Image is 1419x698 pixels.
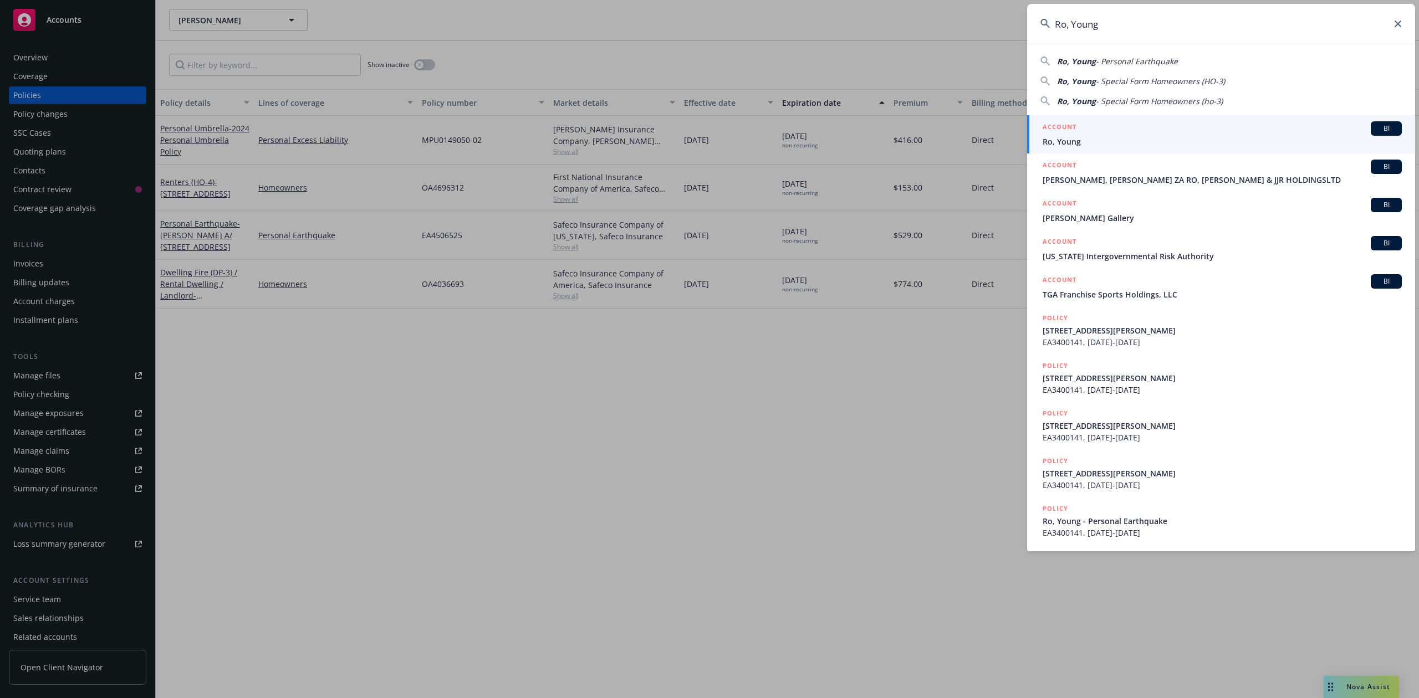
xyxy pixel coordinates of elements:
a: ACCOUNTBIRo, Young [1027,115,1415,153]
span: BI [1375,276,1397,286]
span: Ro, Young - Personal Earthquake [1043,515,1402,527]
span: TGA Franchise Sports Holdings, LLC [1043,289,1402,300]
h5: ACCOUNT [1043,121,1076,135]
a: POLICYRo, Young - Personal EarthquakeEA3400141, [DATE]-[DATE] [1027,497,1415,545]
span: - Personal Earthquake [1096,56,1178,66]
span: Ro, Young [1057,56,1096,66]
span: Ro, Young [1043,136,1402,147]
a: POLICY[STREET_ADDRESS][PERSON_NAME]EA3400141, [DATE]-[DATE] [1027,449,1415,497]
h5: POLICY [1043,312,1068,324]
span: [US_STATE] Intergovernmental Risk Authority [1043,250,1402,262]
span: EA3400141, [DATE]-[DATE] [1043,527,1402,538]
span: BI [1375,238,1397,248]
span: EA3400141, [DATE]-[DATE] [1043,336,1402,348]
a: ACCOUNTBI[US_STATE] Intergovernmental Risk Authority [1027,230,1415,268]
h5: ACCOUNT [1043,236,1076,249]
a: POLICY[STREET_ADDRESS][PERSON_NAME]EA3400141, [DATE]-[DATE] [1027,402,1415,449]
h5: POLICY [1043,503,1068,514]
span: [STREET_ADDRESS][PERSON_NAME] [1043,325,1402,336]
a: ACCOUNTBITGA Franchise Sports Holdings, LLC [1027,268,1415,306]
span: EA3400141, [DATE]-[DATE] [1043,479,1402,491]
a: POLICY[STREET_ADDRESS][PERSON_NAME]EA3400141, [DATE]-[DATE] [1027,306,1415,354]
span: Ro, Young [1057,76,1096,86]
input: Search... [1027,4,1415,44]
h5: ACCOUNT [1043,198,1076,211]
h5: POLICY [1043,455,1068,466]
h5: POLICY [1043,360,1068,371]
span: EA3400141, [DATE]-[DATE] [1043,384,1402,396]
span: - Special Form Homeowners (ho-3) [1096,96,1223,106]
span: [STREET_ADDRESS][PERSON_NAME] [1043,468,1402,479]
span: [PERSON_NAME], [PERSON_NAME] ZA RO, [PERSON_NAME] & JJR HOLDINGSLTD [1043,174,1402,186]
span: [PERSON_NAME] Gallery [1043,212,1402,224]
span: BI [1375,162,1397,172]
span: BI [1375,124,1397,134]
span: Ro, Young [1057,96,1096,106]
h5: POLICY [1043,408,1068,419]
span: EA3400141, [DATE]-[DATE] [1043,432,1402,443]
a: ACCOUNTBI[PERSON_NAME] Gallery [1027,192,1415,230]
a: POLICY[STREET_ADDRESS][PERSON_NAME]EA3400141, [DATE]-[DATE] [1027,354,1415,402]
h5: ACCOUNT [1043,274,1076,288]
a: ACCOUNTBI[PERSON_NAME], [PERSON_NAME] ZA RO, [PERSON_NAME] & JJR HOLDINGSLTD [1027,153,1415,192]
span: BI [1375,200,1397,210]
span: [STREET_ADDRESS][PERSON_NAME] [1043,420,1402,432]
span: - Special Form Homeowners (HO-3) [1096,76,1225,86]
span: [STREET_ADDRESS][PERSON_NAME] [1043,372,1402,384]
h5: ACCOUNT [1043,160,1076,173]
